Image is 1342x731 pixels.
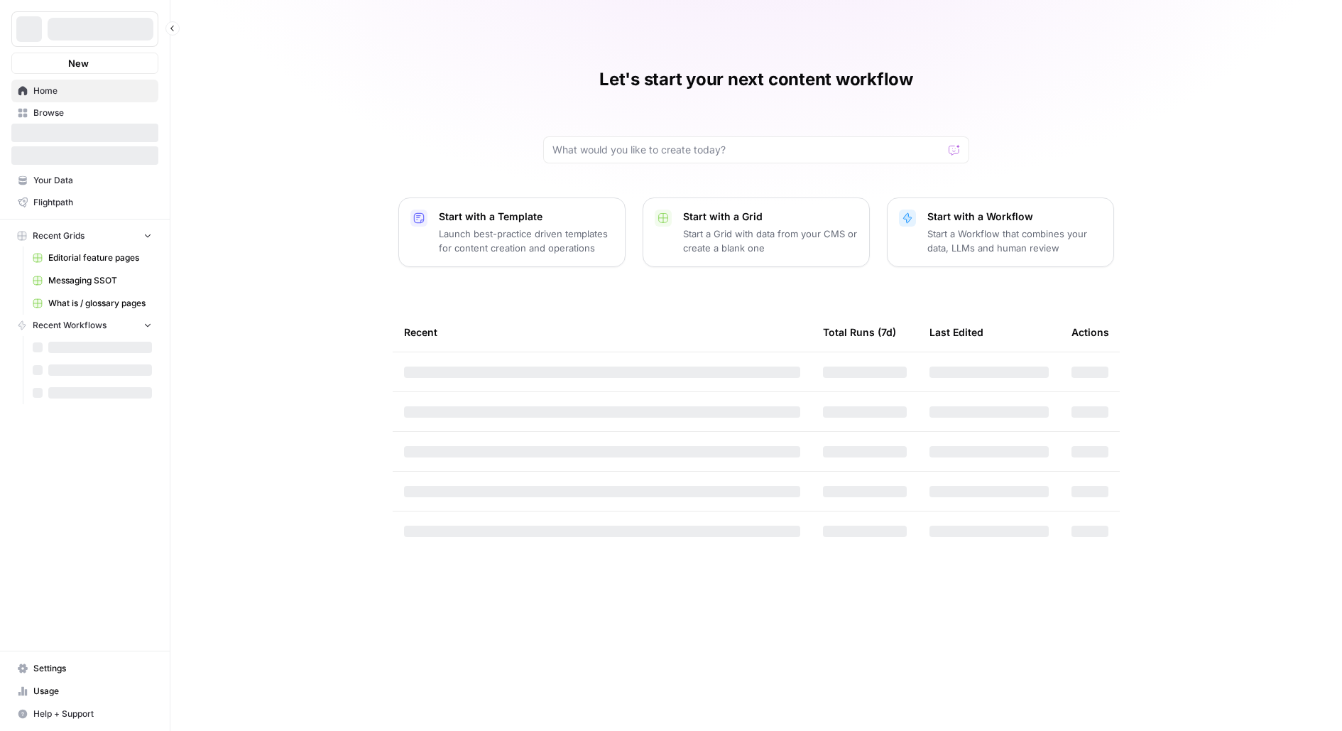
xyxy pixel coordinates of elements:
span: Your Data [33,174,152,187]
span: Flightpath [33,196,152,209]
div: Total Runs (7d) [823,313,896,352]
p: Start a Grid with data from your CMS or create a blank one [683,227,858,255]
a: Browse [11,102,158,124]
button: New [11,53,158,74]
p: Start with a Template [439,210,613,224]
p: Start with a Grid [683,210,858,224]
a: Messaging SSOT [26,269,158,292]
a: Settings [11,657,158,680]
span: What is / glossary pages [48,297,152,310]
span: Editorial feature pages [48,251,152,264]
a: Editorial feature pages [26,247,158,269]
span: Messaging SSOT [48,274,152,287]
button: Start with a GridStart a Grid with data from your CMS or create a blank one [643,197,870,267]
a: Home [11,80,158,102]
button: Start with a TemplateLaunch best-practice driven templates for content creation and operations [398,197,626,267]
p: Start with a Workflow [927,210,1102,224]
span: Recent Workflows [33,319,107,332]
span: New [68,56,89,70]
a: Usage [11,680,158,703]
span: Browse [33,107,152,119]
a: Flightpath [11,191,158,214]
div: Actions [1071,313,1109,352]
span: Help + Support [33,708,152,720]
span: Recent Grids [33,229,84,242]
span: Home [33,85,152,97]
p: Start a Workflow that combines your data, LLMs and human review [927,227,1102,255]
button: Recent Grids [11,225,158,247]
button: Recent Workflows [11,315,158,336]
div: Recent [404,313,800,352]
span: Settings [33,662,152,675]
button: Start with a WorkflowStart a Workflow that combines your data, LLMs and human review [887,197,1114,267]
span: Usage [33,685,152,698]
a: What is / glossary pages [26,292,158,315]
p: Launch best-practice driven templates for content creation and operations [439,227,613,255]
div: Last Edited [929,313,983,352]
button: Help + Support [11,703,158,725]
input: What would you like to create today? [552,143,943,157]
a: Your Data [11,169,158,192]
h1: Let's start your next content workflow [599,68,913,91]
